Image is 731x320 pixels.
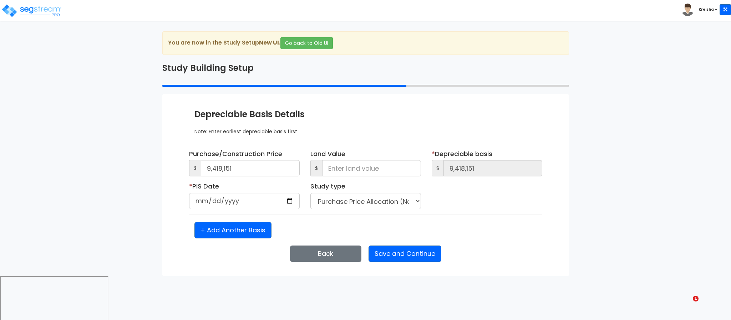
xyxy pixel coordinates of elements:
[369,246,441,262] button: Save and Continue
[310,160,322,176] span: $
[194,222,271,238] button: + Add Another Basis
[194,121,537,135] div: Note: Enter earliest depreciable basis first
[432,149,492,159] label: Depreciable basis
[310,182,345,191] label: Study type
[1,4,62,18] img: logo_pro_r.png
[432,160,443,176] span: $
[290,246,361,262] button: Back
[189,160,201,176] span: $
[678,296,695,313] iframe: Intercom live chat
[310,149,345,159] label: Land Value
[189,149,282,159] label: Purchase/Construction Price
[280,37,333,49] button: Go back to Old UI
[681,4,694,16] img: avatar.png
[443,160,542,176] input: Enter depreciable basis
[201,160,300,176] input: Enter purchase/construction price
[259,38,279,47] strong: New UI
[157,62,574,74] div: Study Building Setup
[699,7,714,12] b: Kreisha
[189,193,300,209] input: Select date
[194,108,537,120] div: Depreciable Basis Details
[693,296,699,301] span: 1
[189,182,219,191] label: PIS Date
[162,31,569,55] div: You are now in the Study Setup .
[322,160,421,176] input: Enter land value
